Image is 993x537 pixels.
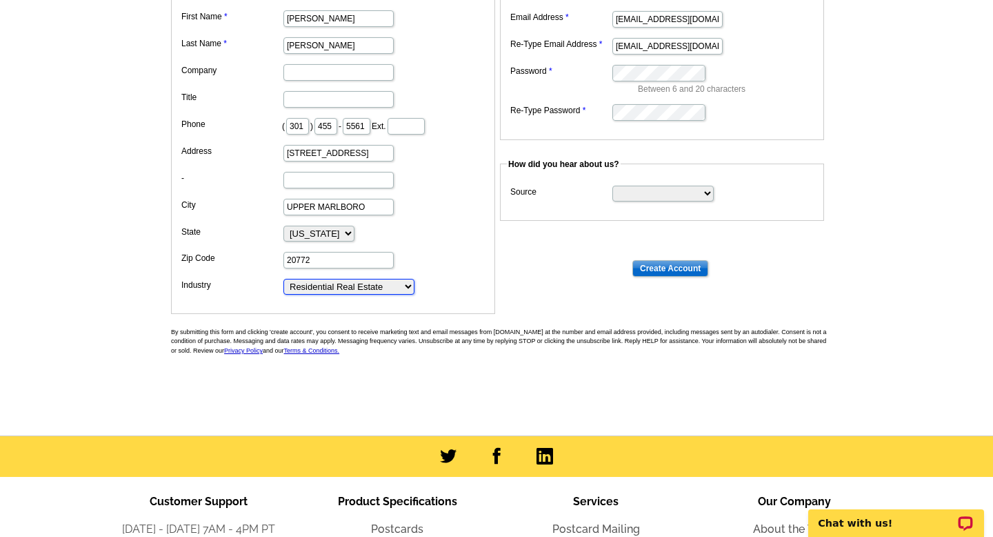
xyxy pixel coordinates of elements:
label: City [181,199,282,211]
label: Zip Code [181,252,282,264]
a: Postcards [371,523,423,536]
label: Phone [181,118,282,130]
label: Email Address [510,11,611,23]
label: Source [510,186,611,198]
a: About the Team [753,523,836,536]
label: Industry [181,279,282,291]
span: Services [573,495,619,508]
label: Title [181,91,282,104]
p: Between 6 and 20 characters [638,83,817,95]
a: Privacy Policy [224,347,263,354]
iframe: LiveChat chat widget [799,494,993,537]
span: Product Specifications [338,495,457,508]
input: Create Account [632,260,708,277]
label: Re-Type Email Address [510,38,611,50]
label: First Name [181,10,282,23]
legend: How did you hear about us? [507,158,621,170]
span: Our Company [758,495,831,508]
label: Password [510,65,611,77]
dd: ( ) - Ext. [178,115,488,136]
label: Re-Type Password [510,104,611,117]
p: By submitting this form and clicking 'create account', you consent to receive marketing text and ... [171,328,833,356]
a: Terms & Conditions. [284,347,340,354]
label: Company [181,64,282,77]
label: Last Name [181,37,282,50]
label: Address [181,145,282,157]
a: Postcard Mailing [552,523,640,536]
label: State [181,226,282,238]
label: - [181,172,282,184]
span: Customer Support [150,495,248,508]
